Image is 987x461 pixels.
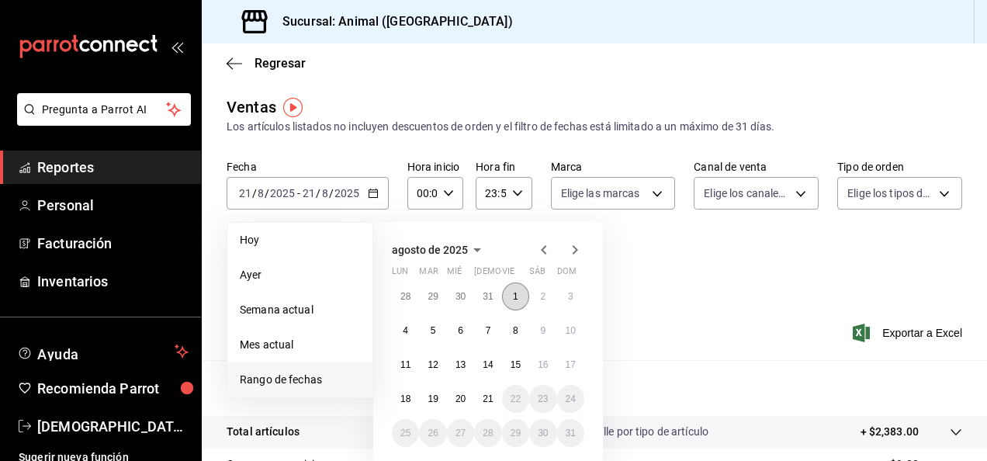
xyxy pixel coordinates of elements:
[540,291,545,302] abbr: 2 de agosto de 2025
[392,317,419,345] button: 4 de agosto de 2025
[419,385,446,413] button: 19 de agosto de 2025
[227,161,389,172] label: Fecha
[474,266,566,282] abbr: jueves
[557,351,584,379] button: 17 de agosto de 2025
[502,282,529,310] button: 1 de agosto de 2025
[17,93,191,126] button: Pregunta a Parrot AI
[476,161,532,172] label: Hora fin
[392,266,408,282] abbr: lunes
[270,12,513,31] h3: Sucursal: Animal ([GEOGRAPHIC_DATA])
[11,113,191,129] a: Pregunta a Parrot AI
[474,317,501,345] button: 7 de agosto de 2025
[171,40,183,53] button: open_drawer_menu
[428,359,438,370] abbr: 12 de agosto de 2025
[566,325,576,336] abbr: 10 de agosto de 2025
[502,317,529,345] button: 8 de agosto de 2025
[557,266,577,282] abbr: domingo
[561,185,640,201] span: Elige las marcas
[474,419,501,447] button: 28 de agosto de 2025
[240,302,360,318] span: Semana actual
[407,161,463,172] label: Hora inicio
[255,56,306,71] span: Regresar
[529,419,556,447] button: 30 de agosto de 2025
[447,385,474,413] button: 20 de agosto de 2025
[428,393,438,404] abbr: 19 de agosto de 2025
[557,282,584,310] button: 3 de agosto de 2025
[238,187,252,199] input: --
[551,161,676,172] label: Marca
[240,372,360,388] span: Rango de fechas
[455,291,466,302] abbr: 30 de julio de 2025
[37,157,189,178] span: Reportes
[483,428,493,438] abbr: 28 de agosto de 2025
[502,419,529,447] button: 29 de agosto de 2025
[240,267,360,283] span: Ayer
[297,187,300,199] span: -
[513,325,518,336] abbr: 8 de agosto de 2025
[240,232,360,248] span: Hoy
[694,161,819,172] label: Canal de venta
[557,317,584,345] button: 10 de agosto de 2025
[400,291,410,302] abbr: 28 de julio de 2025
[557,385,584,413] button: 24 de agosto de 2025
[847,185,933,201] span: Elige los tipos de orden
[538,359,548,370] abbr: 16 de agosto de 2025
[37,233,189,254] span: Facturación
[568,291,573,302] abbr: 3 de agosto de 2025
[502,266,514,282] abbr: viernes
[511,428,521,438] abbr: 29 de agosto de 2025
[283,98,303,117] img: Tooltip marker
[483,393,493,404] abbr: 21 de agosto de 2025
[227,119,962,135] div: Los artículos listados no incluyen descuentos de orden y el filtro de fechas está limitado a un m...
[566,393,576,404] abbr: 24 de agosto de 2025
[392,385,419,413] button: 18 de agosto de 2025
[428,428,438,438] abbr: 26 de agosto de 2025
[502,385,529,413] button: 22 de agosto de 2025
[474,385,501,413] button: 21 de agosto de 2025
[392,241,487,259] button: agosto de 2025
[455,359,466,370] abbr: 13 de agosto de 2025
[529,385,556,413] button: 23 de agosto de 2025
[431,325,436,336] abbr: 5 de agosto de 2025
[566,359,576,370] abbr: 17 de agosto de 2025
[400,428,410,438] abbr: 25 de agosto de 2025
[502,351,529,379] button: 15 de agosto de 2025
[419,351,446,379] button: 12 de agosto de 2025
[392,351,419,379] button: 11 de agosto de 2025
[557,419,584,447] button: 31 de agosto de 2025
[447,266,462,282] abbr: miércoles
[42,102,167,118] span: Pregunta a Parrot AI
[37,342,168,361] span: Ayuda
[419,282,446,310] button: 29 de julio de 2025
[447,419,474,447] button: 27 de agosto de 2025
[316,187,320,199] span: /
[227,95,276,119] div: Ventas
[511,359,521,370] abbr: 15 de agosto de 2025
[455,428,466,438] abbr: 27 de agosto de 2025
[252,187,257,199] span: /
[37,416,189,437] span: [DEMOGRAPHIC_DATA][PERSON_NAME]
[447,317,474,345] button: 6 de agosto de 2025
[392,282,419,310] button: 28 de julio de 2025
[257,187,265,199] input: --
[269,187,296,199] input: ----
[474,282,501,310] button: 31 de julio de 2025
[474,351,501,379] button: 14 de agosto de 2025
[240,337,360,353] span: Mes actual
[538,393,548,404] abbr: 23 de agosto de 2025
[37,378,189,399] span: Recomienda Parrot
[265,187,269,199] span: /
[540,325,545,336] abbr: 9 de agosto de 2025
[419,419,446,447] button: 26 de agosto de 2025
[392,419,419,447] button: 25 de agosto de 2025
[704,185,790,201] span: Elige los canales de venta
[566,428,576,438] abbr: 31 de agosto de 2025
[419,266,438,282] abbr: martes
[227,56,306,71] button: Regresar
[400,393,410,404] abbr: 18 de agosto de 2025
[321,187,329,199] input: --
[329,187,334,199] span: /
[458,325,463,336] abbr: 6 de agosto de 2025
[334,187,360,199] input: ----
[483,291,493,302] abbr: 31 de julio de 2025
